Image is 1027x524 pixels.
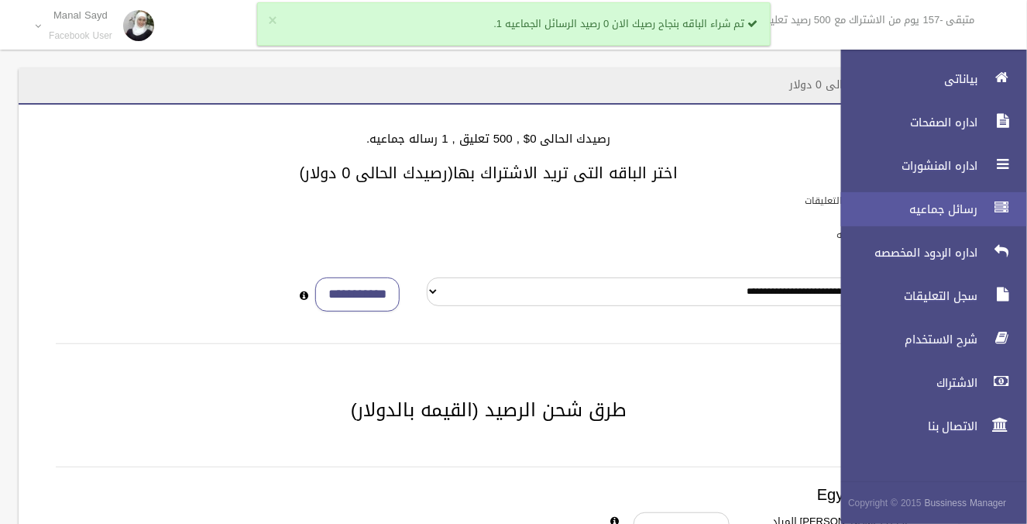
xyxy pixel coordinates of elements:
[37,133,940,146] h4: رصيدك الحالى 0$ , 500 تعليق , 1 رساله جماعيه.
[828,202,983,217] span: رسائل جماعيه
[828,158,983,174] span: اداره المنشورات
[37,400,940,420] h2: طرق شحن الرصيد (القيمه بالدولار)
[828,149,1027,183] a: اداره المنشورات
[828,375,983,391] span: الاشتراك
[771,70,959,100] header: الاشتراك - رصيدك الحالى 0 دولار
[828,115,983,130] span: اداره الصفحات
[848,495,922,512] span: Copyright © 2015
[828,419,983,434] span: الاتصال بنا
[925,495,1007,512] strong: Bussiness Manager
[828,245,983,260] span: اداره الردود المخصصه
[828,366,1027,400] a: الاشتراك
[56,486,922,503] h3: Egypt payment
[49,30,112,42] small: Facebook User
[828,279,1027,313] a: سجل التعليقات
[828,192,1027,226] a: رسائل جماعيه
[828,105,1027,140] a: اداره الصفحات
[269,13,277,29] button: ×
[828,288,983,304] span: سجل التعليقات
[49,9,112,21] p: Manal Sayd
[828,71,983,87] span: بياناتى
[828,62,1027,96] a: بياناتى
[37,164,940,181] h3: اختر الباقه التى تريد الاشتراك بها(رصيدك الحالى 0 دولار)
[828,236,1027,270] a: اداره الردود المخصصه
[805,192,927,209] label: باقات الرد الالى على التعليقات
[257,2,771,46] div: تم شراء الباقه بنجاح رصيك الان 0 رصيد الرسائل الجماعيه 1.
[836,226,927,243] label: باقات الرسائل الجماعيه
[828,332,983,347] span: شرح الاستخدام
[828,322,1027,357] a: شرح الاستخدام
[828,409,1027,443] a: الاتصال بنا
